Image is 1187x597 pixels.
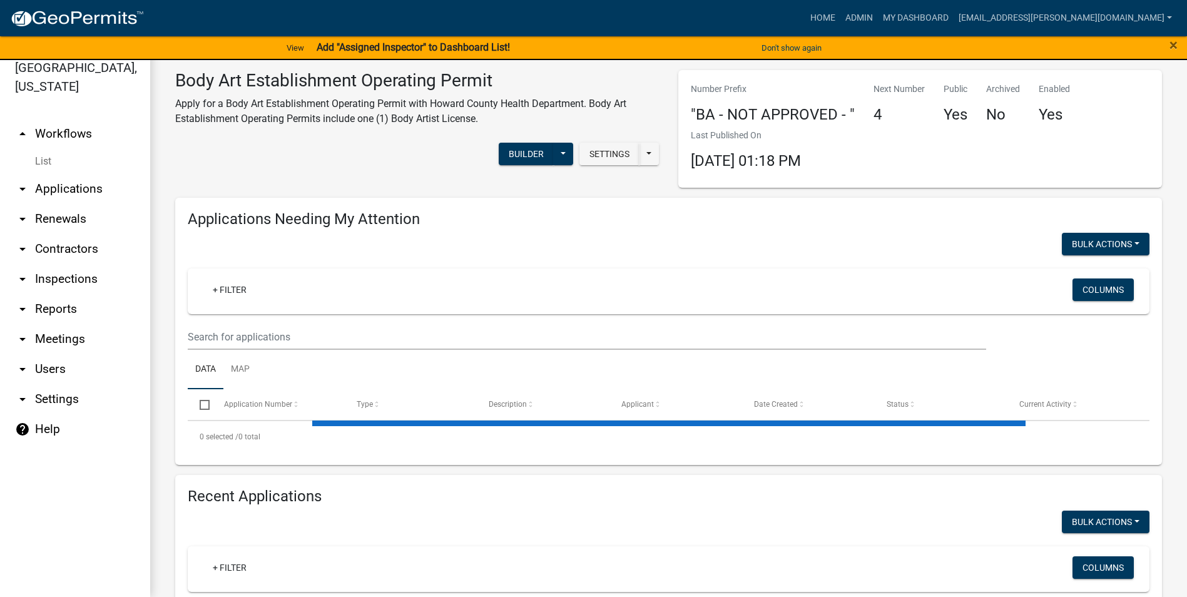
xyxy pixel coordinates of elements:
[224,400,292,409] span: Application Number
[15,272,30,287] i: arrow_drop_down
[691,129,801,142] p: Last Published On
[223,350,257,390] a: Map
[1007,389,1140,419] datatable-header-cell: Current Activity
[887,400,909,409] span: Status
[15,422,30,437] i: help
[200,432,238,441] span: 0 selected /
[1169,38,1178,53] button: Close
[742,389,875,419] datatable-header-cell: Date Created
[211,389,344,419] datatable-header-cell: Application Number
[754,400,798,409] span: Date Created
[944,106,967,124] h4: Yes
[691,152,801,170] span: [DATE] 01:18 PM
[188,487,1149,506] h4: Recent Applications
[15,362,30,377] i: arrow_drop_down
[344,389,477,419] datatable-header-cell: Type
[175,96,660,126] p: Apply for a Body Art Establishment Operating Permit with Howard County Health Department. Body Ar...
[203,278,257,301] a: + Filter
[15,332,30,347] i: arrow_drop_down
[203,556,257,579] a: + Filter
[188,324,986,350] input: Search for applications
[986,106,1020,124] h4: No
[874,83,925,96] p: Next Number
[175,70,660,91] h3: Body Art Establishment Operating Permit
[1062,233,1149,255] button: Bulk Actions
[188,389,211,419] datatable-header-cell: Select
[840,6,878,30] a: Admin
[15,392,30,407] i: arrow_drop_down
[1169,36,1178,54] span: ×
[621,400,654,409] span: Applicant
[15,181,30,196] i: arrow_drop_down
[282,38,309,58] a: View
[188,210,1149,228] h4: Applications Needing My Attention
[15,126,30,141] i: arrow_drop_up
[489,400,527,409] span: Description
[15,302,30,317] i: arrow_drop_down
[1072,278,1134,301] button: Columns
[188,421,1149,452] div: 0 total
[691,106,855,124] h4: "BA - NOT APPROVED - "
[1072,556,1134,579] button: Columns
[986,83,1020,96] p: Archived
[609,389,742,419] datatable-header-cell: Applicant
[954,6,1177,30] a: [EMAIL_ADDRESS][PERSON_NAME][DOMAIN_NAME]
[15,212,30,227] i: arrow_drop_down
[1039,106,1070,124] h4: Yes
[477,389,609,419] datatable-header-cell: Description
[15,242,30,257] i: arrow_drop_down
[579,143,639,165] button: Settings
[317,41,510,53] strong: Add "Assigned Inspector" to Dashboard List!
[1019,400,1071,409] span: Current Activity
[499,143,554,165] button: Builder
[757,38,827,58] button: Don't show again
[805,6,840,30] a: Home
[357,400,373,409] span: Type
[944,83,967,96] p: Public
[874,106,925,124] h4: 4
[1039,83,1070,96] p: Enabled
[875,389,1007,419] datatable-header-cell: Status
[1062,511,1149,533] button: Bulk Actions
[188,350,223,390] a: Data
[691,83,855,96] p: Number Prefix
[878,6,954,30] a: My Dashboard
